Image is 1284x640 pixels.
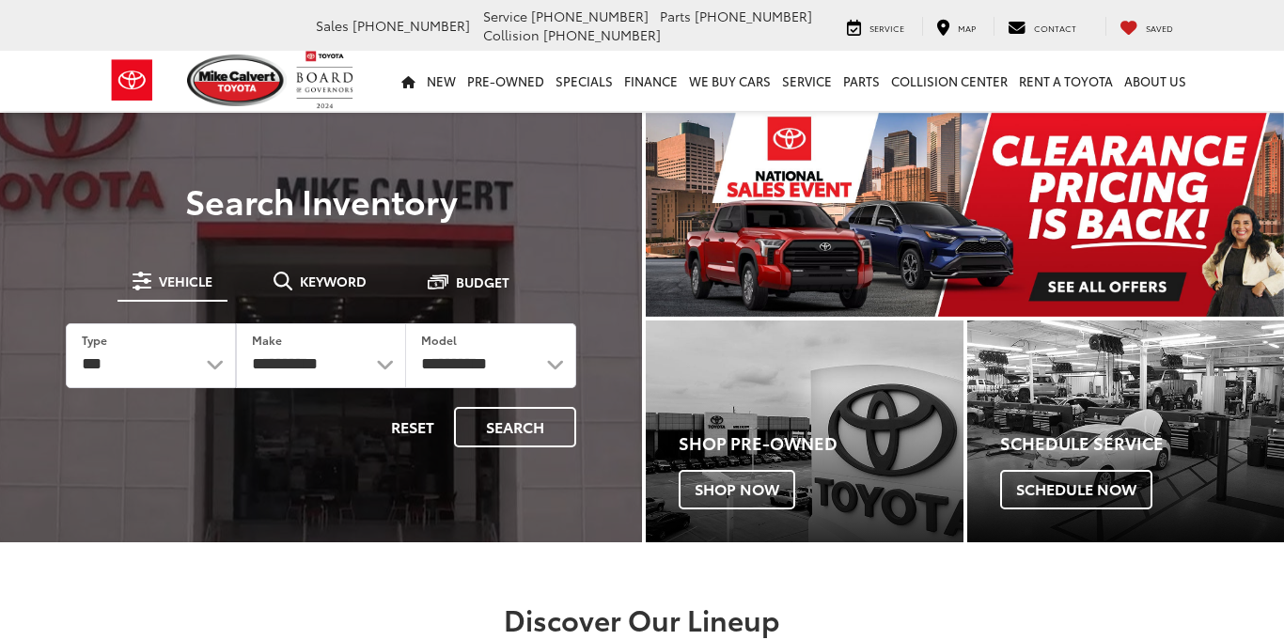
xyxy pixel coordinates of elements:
[1000,470,1152,509] span: Schedule Now
[619,51,683,111] a: Finance
[776,51,838,111] a: Service
[550,51,619,111] a: Specials
[396,51,421,111] a: Home
[838,51,885,111] a: Parts
[531,7,649,25] span: [PHONE_NUMBER]
[421,51,462,111] a: New
[922,17,990,36] a: Map
[300,274,367,288] span: Keyword
[375,407,450,447] button: Reset
[543,25,661,44] span: [PHONE_NUMBER]
[1034,22,1076,34] span: Contact
[1119,51,1192,111] a: About Us
[159,274,212,288] span: Vehicle
[483,25,540,44] span: Collision
[1105,17,1187,36] a: My Saved Vehicles
[252,332,282,348] label: Make
[39,181,603,219] h3: Search Inventory
[679,470,795,509] span: Shop Now
[869,22,904,34] span: Service
[885,51,1013,111] a: Collision Center
[1013,51,1119,111] a: Rent a Toyota
[646,320,963,542] a: Shop Pre-Owned Shop Now
[1146,22,1173,34] span: Saved
[352,16,470,35] span: [PHONE_NUMBER]
[462,51,550,111] a: Pre-Owned
[646,113,1284,317] img: Clearance Pricing Is Back
[683,51,776,111] a: WE BUY CARS
[82,332,107,348] label: Type
[646,113,1284,317] section: Carousel section with vehicle pictures - may contain disclaimers.
[106,603,1178,634] h2: Discover Our Lineup
[660,7,691,25] span: Parts
[994,17,1090,36] a: Contact
[187,55,287,106] img: Mike Calvert Toyota
[646,320,963,542] div: Toyota
[421,332,457,348] label: Model
[958,22,976,34] span: Map
[456,275,509,289] span: Budget
[679,434,963,453] h4: Shop Pre-Owned
[454,407,576,447] button: Search
[483,7,527,25] span: Service
[695,7,812,25] span: [PHONE_NUMBER]
[646,113,1284,317] div: carousel slide number 1 of 1
[833,17,918,36] a: Service
[316,16,349,35] span: Sales
[97,50,167,111] img: Toyota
